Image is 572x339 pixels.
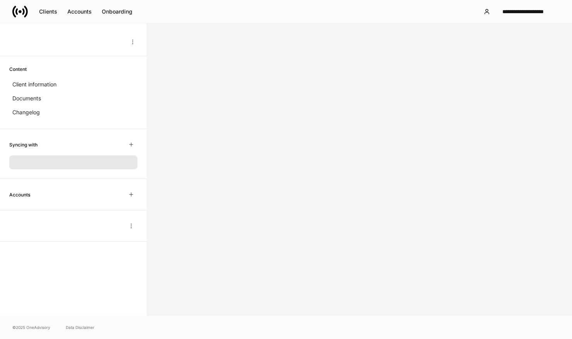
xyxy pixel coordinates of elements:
[39,8,57,15] div: Clients
[12,324,50,330] span: © 2025 OneAdvisory
[12,95,41,102] p: Documents
[9,105,137,119] a: Changelog
[9,77,137,91] a: Client information
[9,91,137,105] a: Documents
[9,65,27,73] h6: Content
[102,8,132,15] div: Onboarding
[66,324,94,330] a: Data Disclaimer
[62,5,97,18] button: Accounts
[9,141,38,148] h6: Syncing with
[12,81,57,88] p: Client information
[67,8,92,15] div: Accounts
[9,191,30,198] h6: Accounts
[12,108,40,116] p: Changelog
[34,5,62,18] button: Clients
[97,5,137,18] button: Onboarding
